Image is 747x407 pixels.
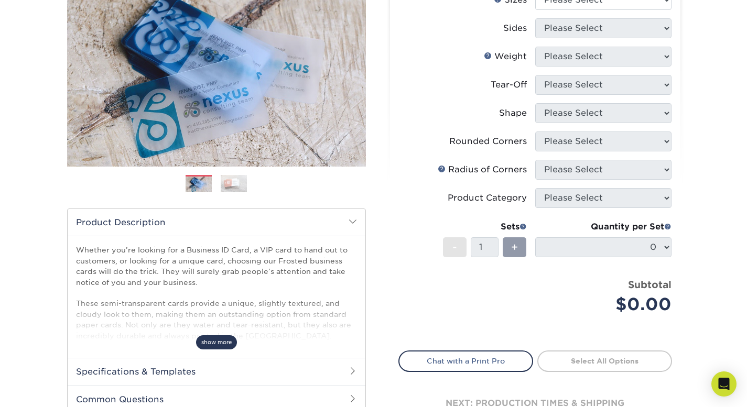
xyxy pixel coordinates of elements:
h2: Specifications & Templates [68,358,365,385]
span: - [452,239,457,255]
div: Rounded Corners [449,135,527,148]
span: show more [196,335,237,349]
strong: Subtotal [628,279,672,290]
h2: Product Description [68,209,365,236]
iframe: Google Customer Reviews [3,375,89,403]
span: + [511,239,518,255]
a: Chat with a Print Pro [398,350,533,371]
div: Product Category [448,192,527,204]
div: Sides [503,22,527,35]
div: Tear-Off [491,79,527,91]
div: Radius of Corners [438,163,527,176]
div: Weight [484,50,527,63]
div: Quantity per Set [535,221,672,233]
div: Sets [443,221,527,233]
img: Plastic Cards 01 [186,175,212,194]
img: Plastic Cards 02 [221,174,247,193]
a: Select All Options [537,350,672,371]
div: $0.00 [543,292,672,317]
div: Open Intercom Messenger [711,371,737,397]
div: Shape [499,107,527,119]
